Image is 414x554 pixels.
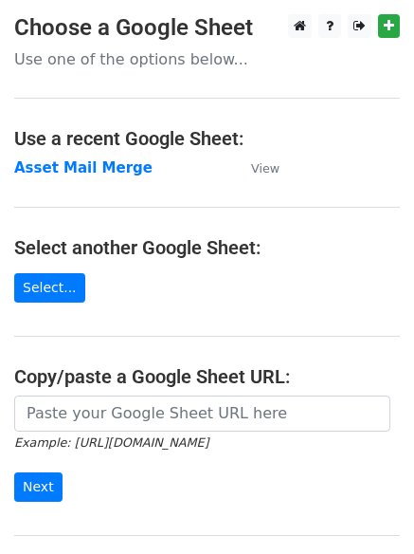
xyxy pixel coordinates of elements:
[232,159,279,176] a: View
[14,159,153,176] a: Asset Mail Merge
[251,161,279,175] small: View
[14,14,400,42] h3: Choose a Google Sheet
[14,49,400,69] p: Use one of the options below...
[14,365,400,388] h4: Copy/paste a Google Sheet URL:
[14,236,400,259] h4: Select another Google Sheet:
[14,273,85,303] a: Select...
[14,435,208,450] small: Example: [URL][DOMAIN_NAME]
[14,127,400,150] h4: Use a recent Google Sheet:
[14,396,390,432] input: Paste your Google Sheet URL here
[14,472,63,502] input: Next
